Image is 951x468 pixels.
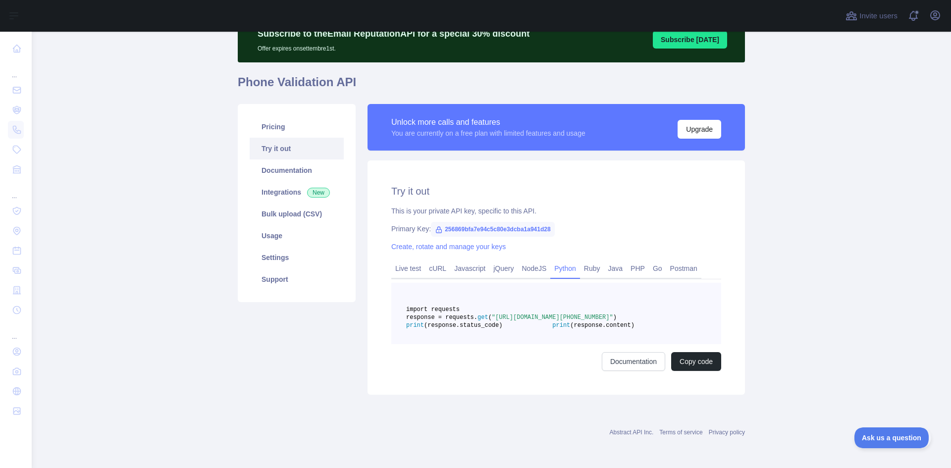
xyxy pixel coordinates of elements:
[552,322,570,329] span: print
[391,243,506,251] a: Create, rotate and manage your keys
[391,224,721,234] div: Primary Key:
[580,260,604,276] a: Ruby
[649,260,666,276] a: Go
[666,260,701,276] a: Postman
[258,41,529,52] p: Offer expires on settembre 1st.
[8,321,24,341] div: ...
[238,74,745,98] h1: Phone Validation API
[391,116,585,128] div: Unlock more calls and features
[391,128,585,138] div: You are currently on a free plan with limited features and usage
[431,222,555,237] span: 256869bfa7e94c5c80e3dcba1a941d28
[613,314,617,321] span: )
[678,120,721,139] button: Upgrade
[250,159,344,181] a: Documentation
[492,314,613,321] span: "[URL][DOMAIN_NAME][PHONE_NUMBER]"
[425,260,450,276] a: cURL
[450,260,489,276] a: Javascript
[250,181,344,203] a: Integrations New
[489,260,518,276] a: jQuery
[250,247,344,268] a: Settings
[250,138,344,159] a: Try it out
[653,31,727,49] button: Subscribe [DATE]
[518,260,550,276] a: NodeJS
[477,314,488,321] span: get
[8,180,24,200] div: ...
[671,352,721,371] button: Copy code
[391,260,425,276] a: Live test
[258,27,529,41] p: Subscribe to the Email Reputation API for a special 30 % discount
[406,314,477,321] span: response = requests.
[709,429,745,436] a: Privacy policy
[570,322,634,329] span: (response.content)
[844,8,899,24] button: Invite users
[859,10,898,22] span: Invite users
[391,184,721,198] h2: Try it out
[307,188,330,198] span: New
[250,116,344,138] a: Pricing
[250,225,344,247] a: Usage
[854,427,931,448] iframe: Toggle Customer Support
[406,322,424,329] span: print
[610,429,654,436] a: Abstract API Inc.
[659,429,702,436] a: Terms of service
[8,59,24,79] div: ...
[604,260,627,276] a: Java
[488,314,492,321] span: (
[550,260,580,276] a: Python
[406,306,460,313] span: import requests
[250,268,344,290] a: Support
[627,260,649,276] a: PHP
[602,352,665,371] a: Documentation
[250,203,344,225] a: Bulk upload (CSV)
[424,322,502,329] span: (response.status_code)
[391,206,721,216] div: This is your private API key, specific to this API.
